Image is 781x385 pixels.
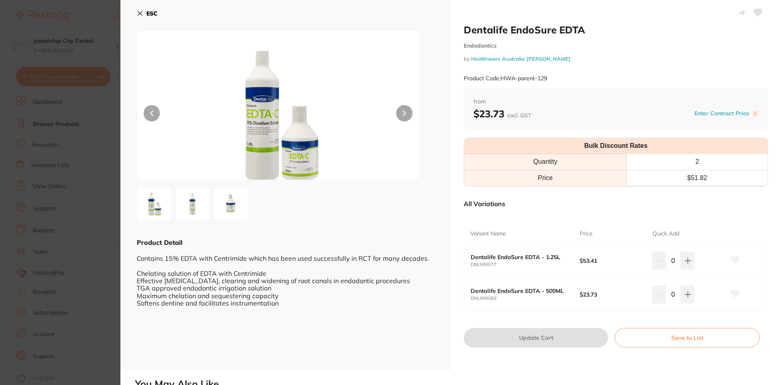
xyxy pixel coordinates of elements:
p: Price [580,230,593,238]
p: All Variations [464,200,505,208]
small: Endodontics [464,42,768,49]
th: Bulk Discount Rates [464,138,768,154]
b: $53.41 [580,257,645,264]
img: bmw5OTkwNzcuanBn [178,189,207,219]
b: Dentalife EndoSure EDTA - 1.25L [471,254,569,260]
div: Contains 15% EDTA with Centrimide which has been used successfully in RCT for many decades. Chela... [137,247,434,315]
small: Product Code: HWA-parent-129 [464,75,547,82]
small: DNL999083 [471,296,580,301]
a: Healthware Australia [PERSON_NAME] [471,55,571,62]
small: DNL999077 [471,262,580,267]
span: from [473,98,758,106]
th: Quantity [464,154,626,170]
button: Save to List [615,328,759,348]
img: bmw5OTkwODMucG5n [216,189,245,219]
small: by [464,56,768,62]
button: ESC [137,7,157,20]
img: bmc [194,51,363,180]
b: Dentalife EndoSure EDTA - 500ML [471,288,569,294]
label: i [752,110,758,117]
b: ESC [146,10,157,17]
b: Product Detail [137,238,182,246]
p: Quick Add [652,230,679,238]
img: bmc [140,189,169,219]
h2: Dentalife EndoSure EDTA [464,24,768,36]
b: $23.73 [580,291,645,298]
td: $ 51.82 [626,170,768,186]
button: Update Cart [464,328,608,348]
span: excl. GST [507,112,531,119]
p: Variant Name [470,230,506,238]
button: Enter Contract Price [692,110,752,117]
td: Price [464,170,626,186]
th: 2 [626,154,768,170]
b: $23.73 [473,108,531,120]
